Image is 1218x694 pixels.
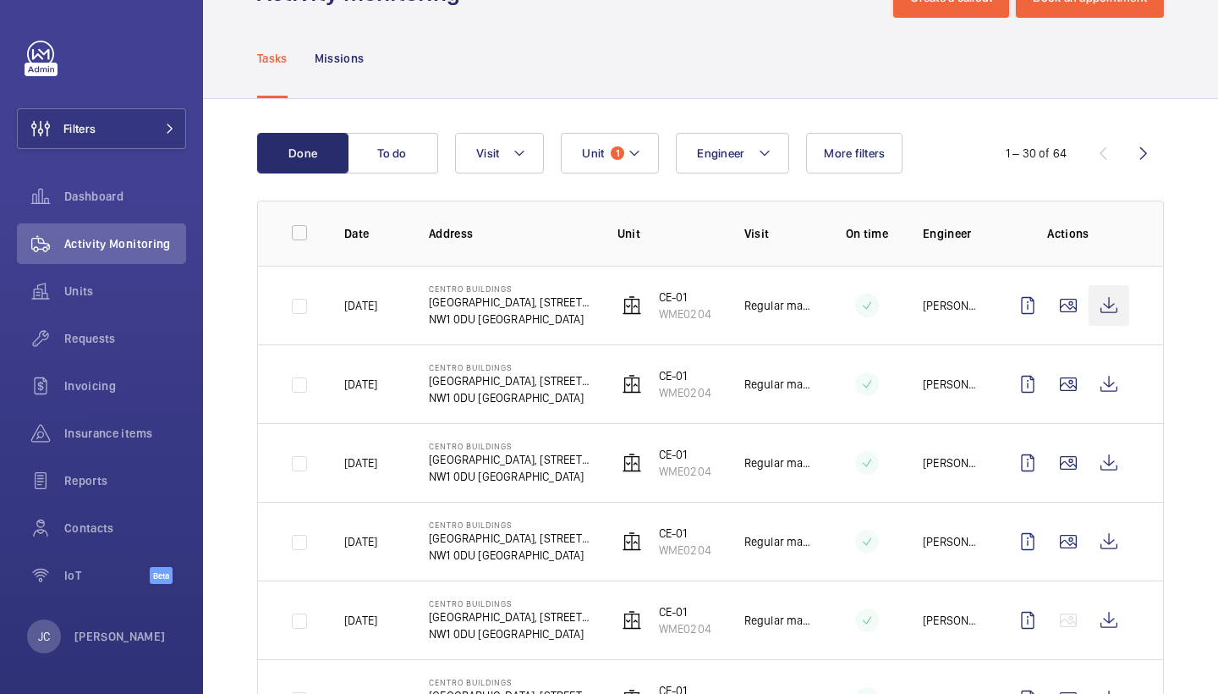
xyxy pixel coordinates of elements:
button: Done [257,133,348,173]
p: [GEOGRAPHIC_DATA], [STREET_ADDRESS][PERSON_NAME] [429,451,590,468]
p: CE-01 [659,525,711,542]
img: elevator.svg [622,610,642,631]
p: Missions [315,50,365,67]
button: Filters [17,108,186,149]
p: Centro Buildings [429,520,590,530]
img: elevator.svg [622,453,642,473]
p: Centro Buildings [429,677,590,687]
p: Regular maintenance [744,454,811,471]
p: JC [38,628,50,645]
span: 1 [611,146,624,160]
p: Engineer [923,225,980,242]
p: [GEOGRAPHIC_DATA], [STREET_ADDRESS][PERSON_NAME] [429,530,590,547]
p: [DATE] [344,376,377,393]
p: Centro Buildings [429,284,590,294]
span: Invoicing [64,377,186,394]
span: Reports [64,472,186,489]
button: Unit1 [561,133,659,173]
p: NW1 0DU [GEOGRAPHIC_DATA] [429,389,590,406]
p: CE-01 [659,289,711,306]
p: [DATE] [344,612,377,629]
p: Tasks [257,50,288,67]
p: [GEOGRAPHIC_DATA], [STREET_ADDRESS][PERSON_NAME] [429,609,590,625]
button: More filters [806,133,903,173]
p: NW1 0DU [GEOGRAPHIC_DATA] [429,547,590,564]
p: [DATE] [344,297,377,314]
p: Centro Buildings [429,362,590,372]
span: Beta [150,567,173,584]
img: elevator.svg [622,374,642,394]
button: Engineer [676,133,789,173]
p: [PERSON_NAME] [74,628,166,645]
p: [PERSON_NAME] [923,376,980,393]
img: elevator.svg [622,532,642,552]
p: [DATE] [344,533,377,550]
p: WME0204 [659,542,711,559]
p: CE-01 [659,603,711,620]
p: Regular maintenance [744,297,811,314]
p: WME0204 [659,384,711,401]
p: [PERSON_NAME] [923,454,980,471]
p: Regular maintenance [744,376,811,393]
button: Visit [455,133,544,173]
p: Visit [744,225,811,242]
p: NW1 0DU [GEOGRAPHIC_DATA] [429,311,590,328]
span: IoT [64,567,150,584]
p: Address [429,225,590,242]
p: [PERSON_NAME] [923,297,980,314]
p: WME0204 [659,463,711,480]
p: Centro Buildings [429,598,590,609]
span: Filters [63,120,96,137]
p: WME0204 [659,620,711,637]
p: [PERSON_NAME] [923,533,980,550]
p: Actions [1007,225,1129,242]
span: Insurance items [64,425,186,442]
img: elevator.svg [622,295,642,316]
span: Visit [476,146,499,160]
button: To do [347,133,438,173]
p: Regular maintenance [744,612,811,629]
span: Activity Monitoring [64,235,186,252]
p: Unit [617,225,717,242]
p: Date [344,225,402,242]
p: [GEOGRAPHIC_DATA], [STREET_ADDRESS][PERSON_NAME] [429,372,590,389]
p: [PERSON_NAME] [923,612,980,629]
p: WME0204 [659,306,711,322]
div: 1 – 30 of 64 [1006,145,1067,162]
p: NW1 0DU [GEOGRAPHIC_DATA] [429,625,590,642]
span: Requests [64,330,186,347]
span: Contacts [64,520,186,537]
p: CE-01 [659,367,711,384]
p: NW1 0DU [GEOGRAPHIC_DATA] [429,468,590,485]
p: [GEOGRAPHIC_DATA], [STREET_ADDRESS][PERSON_NAME] [429,294,590,311]
span: More filters [824,146,885,160]
p: Regular maintenance [744,533,811,550]
span: Unit [582,146,604,160]
p: Centro Buildings [429,441,590,451]
p: [DATE] [344,454,377,471]
span: Engineer [697,146,744,160]
p: On time [838,225,896,242]
span: Units [64,283,186,300]
span: Dashboard [64,188,186,205]
p: CE-01 [659,446,711,463]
